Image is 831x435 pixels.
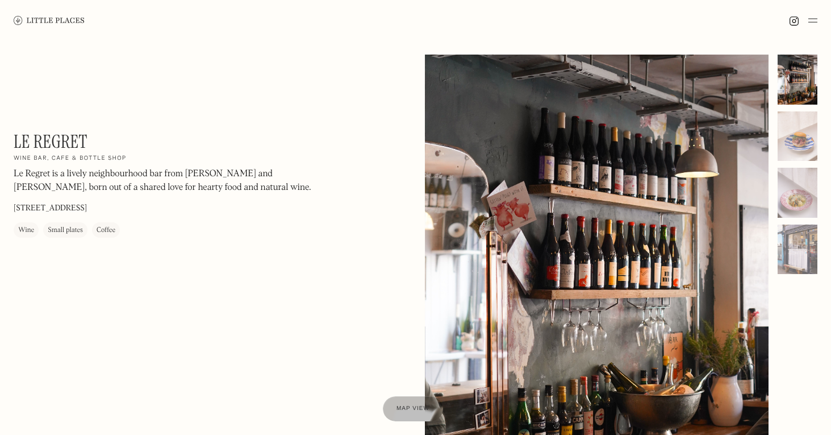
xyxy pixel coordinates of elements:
span: Map view [396,405,429,412]
p: [STREET_ADDRESS] [14,202,87,214]
p: Le Regret is a lively neighbourhood bar from [PERSON_NAME] and [PERSON_NAME], born out of a share... [14,167,320,194]
a: Map view [383,396,443,421]
div: Small plates [48,225,83,236]
div: Coffee [97,225,115,236]
h1: Le Regret [14,131,87,152]
div: Wine [18,225,34,236]
h2: Wine bar, cafe & bottle shop [14,155,126,163]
